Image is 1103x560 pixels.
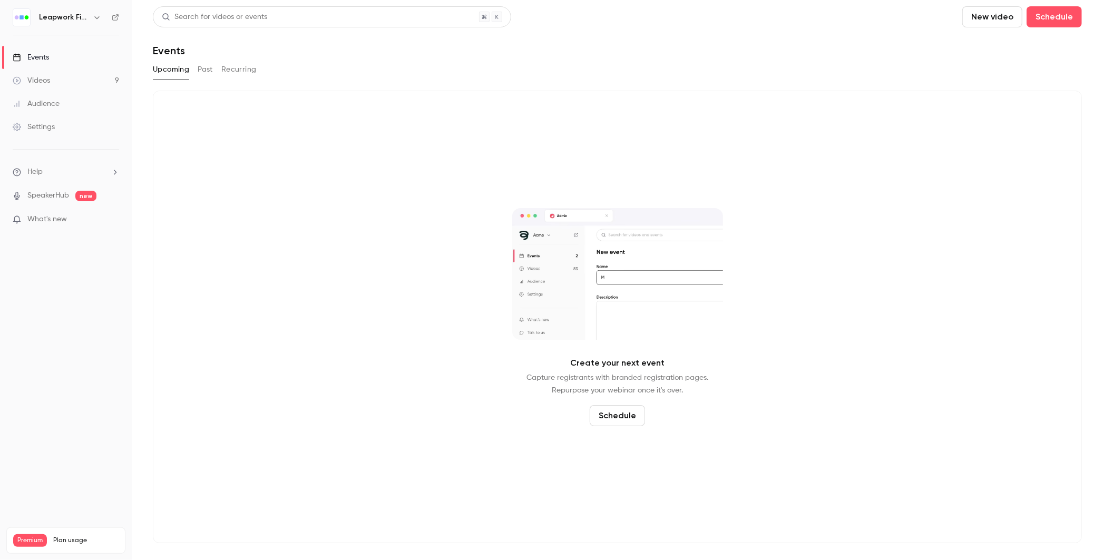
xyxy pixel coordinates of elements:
div: Search for videos or events [162,12,267,23]
span: Premium [13,534,47,547]
a: SpeakerHub [27,190,69,201]
p: Create your next event [570,357,665,369]
div: Audience [13,99,60,109]
button: Recurring [221,61,257,78]
div: Settings [13,122,55,132]
span: Help [27,166,43,178]
button: Past [198,61,213,78]
span: new [75,191,96,201]
p: Capture registrants with branded registration pages. Repurpose your webinar once it's over. [526,371,708,397]
img: Leapwork Field [13,9,30,26]
span: What's new [27,214,67,225]
div: Events [13,52,49,63]
button: Upcoming [153,61,189,78]
button: New video [962,6,1022,27]
li: help-dropdown-opener [13,166,119,178]
button: Schedule [590,405,645,426]
iframe: Noticeable Trigger [106,215,119,224]
h6: Leapwork Field [39,12,89,23]
h1: Events [153,44,185,57]
span: Plan usage [53,536,119,545]
button: Schedule [1027,6,1082,27]
div: Videos [13,75,50,86]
